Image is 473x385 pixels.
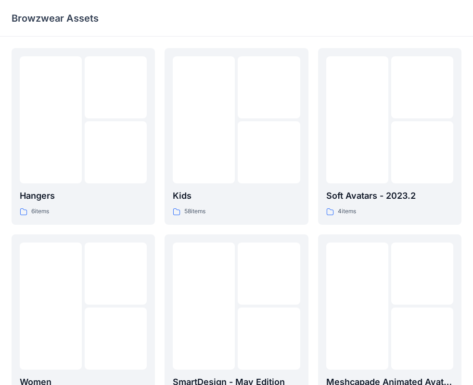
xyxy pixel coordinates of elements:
p: 4 items [338,206,356,217]
p: 6 items [31,206,49,217]
p: Soft Avatars - 2023.2 [326,189,453,203]
a: Kids58items [165,48,308,225]
p: Browzwear Assets [12,12,99,25]
a: Hangers6items [12,48,155,225]
p: Hangers [20,189,147,203]
a: Soft Avatars - 2023.24items [318,48,461,225]
p: 58 items [184,206,205,217]
p: Kids [173,189,300,203]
